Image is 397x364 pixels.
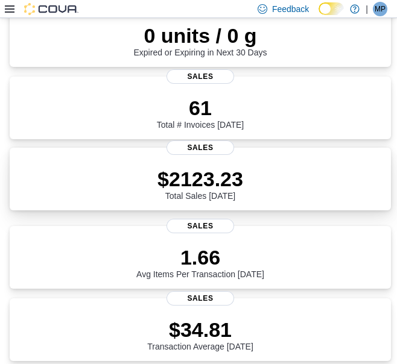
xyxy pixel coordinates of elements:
[375,2,386,16] span: MP
[319,2,344,15] input: Dark Mode
[157,96,244,120] p: 61
[134,24,267,48] p: 0 units / 0 g
[147,318,253,342] p: $34.81
[157,96,244,130] div: Total # Invoices [DATE]
[167,140,234,155] span: Sales
[134,24,267,57] div: Expired or Expiring in Next 30 Days
[167,69,234,84] span: Sales
[319,15,319,16] span: Dark Mode
[167,219,234,233] span: Sales
[147,318,253,351] div: Transaction Average [DATE]
[157,167,243,201] div: Total Sales [DATE]
[157,167,243,191] p: $2123.23
[373,2,387,16] div: Matt Proulx
[167,291,234,306] span: Sales
[136,245,264,269] p: 1.66
[24,3,78,15] img: Cova
[366,2,368,16] p: |
[272,3,309,15] span: Feedback
[136,245,264,279] div: Avg Items Per Transaction [DATE]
